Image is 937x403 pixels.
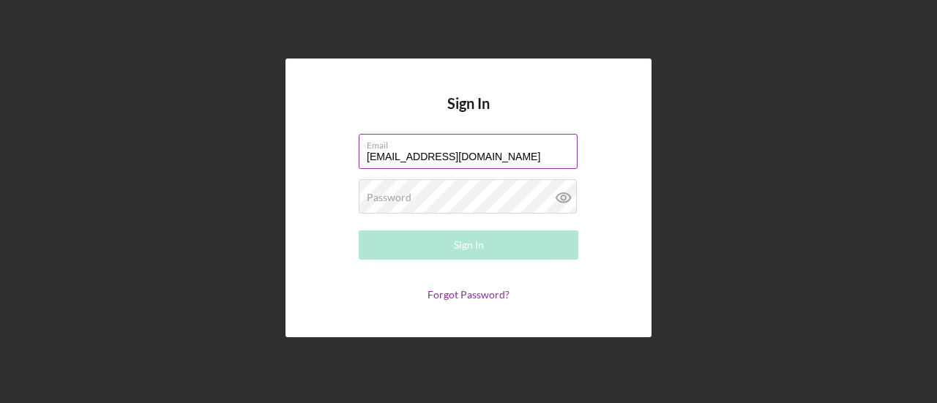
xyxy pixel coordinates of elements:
div: Sign In [454,230,484,260]
button: Sign In [359,230,578,260]
h4: Sign In [447,95,490,134]
label: Email [367,135,578,151]
label: Password [367,192,411,203]
a: Forgot Password? [428,288,509,301]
